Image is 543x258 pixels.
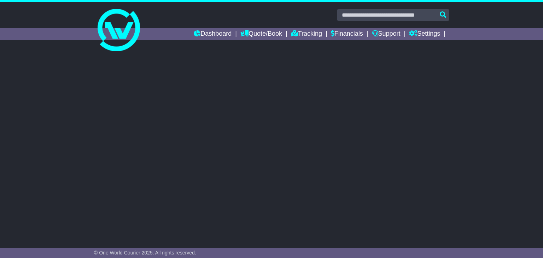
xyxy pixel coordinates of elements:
a: Tracking [291,28,322,40]
a: Dashboard [194,28,232,40]
a: Support [372,28,401,40]
a: Settings [409,28,440,40]
a: Quote/Book [240,28,282,40]
a: Financials [331,28,363,40]
span: © One World Courier 2025. All rights reserved. [94,250,196,256]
